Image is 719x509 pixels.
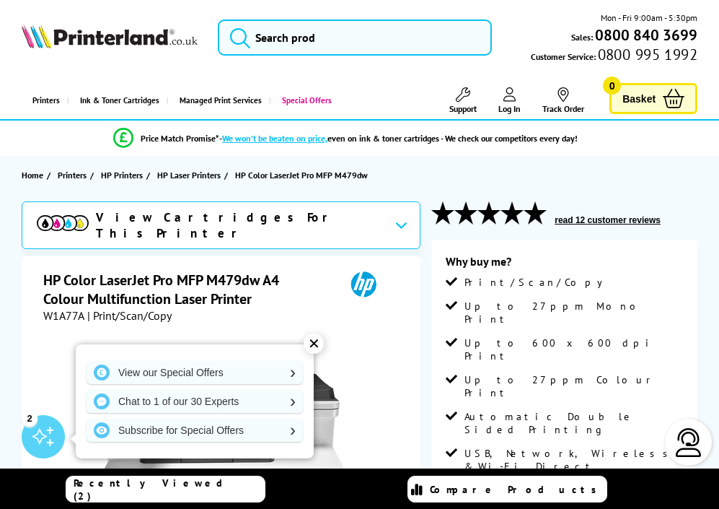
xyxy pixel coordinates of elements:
a: Home [22,168,47,183]
a: Track Order [542,87,584,114]
span: HP Printers [101,168,143,183]
span: Print/Scan/Copy [464,276,613,289]
span: Ink & Toner Cartridges [80,82,159,119]
span: View Cartridges For This Printer [96,209,383,241]
a: HP Laser Printers [157,168,224,183]
input: Search prod [218,19,492,56]
a: Support [449,87,477,114]
a: View our Special Offers [87,361,303,384]
span: Up to 27ppm Colour Print [464,373,683,399]
li: modal_Promise [7,126,684,151]
a: Chat to 1 of our 30 Experts [87,390,303,413]
img: cmyk-icon.svg [37,215,89,232]
span: Basket [622,89,656,108]
img: Printerland Logo [22,24,198,48]
a: Ink & Toner Cartridges [67,82,167,119]
span: USB, Network, Wireless & Wi-Fi Direct [464,447,683,473]
span: Recently Viewed (2) [74,477,265,503]
b: 0800 840 3699 [595,25,697,45]
div: ✕ [304,334,324,354]
span: Mon - Fri 9:00am - 5:30pm [601,11,697,25]
span: 0800 995 1992 [596,48,697,61]
a: Printers [58,168,90,183]
a: Subscribe for Special Offers [87,419,303,442]
h1: HP Color LaserJet Pro MFP M479dw A4 Colour Multifunction Laser Printer [43,271,330,308]
button: read 12 customer reviews [550,214,665,226]
a: Managed Print Services [167,82,269,119]
span: HP Laser Printers [157,168,221,183]
span: HP Color LaserJet Pro MFP M479dw [235,168,368,183]
a: HP Color LaserJet Pro MFP M479dw [235,168,371,183]
span: Price Match Promise* [141,133,219,144]
a: Printers [22,82,67,119]
a: Special Offers [269,82,339,119]
a: 0800 840 3699 [593,28,697,42]
span: | Print/Scan/Copy [87,308,172,323]
div: 2 [22,410,38,426]
span: Home [22,168,43,183]
span: Up to 27ppm Mono Print [464,300,683,326]
img: HP [330,271,397,297]
span: Customer Service: [531,48,697,64]
a: HP Printers [101,168,146,183]
a: Compare Products [407,476,607,503]
span: Up to 600 x 600 dpi Print [464,336,683,362]
span: We won’t be beaten on price, [222,133,327,144]
span: Compare Products [430,483,604,496]
a: Recently Viewed (2) [66,476,265,503]
div: - even on ink & toner cartridges - We check our competitors every day! [219,133,578,144]
img: user-headset-light.svg [674,428,703,457]
span: Automatic Double Sided Printing [464,410,683,436]
div: Why buy me? [446,254,683,276]
span: Support [449,103,477,114]
span: Log In [498,103,521,114]
span: 0 [603,77,621,95]
span: W1A77A [43,308,84,323]
span: Sales: [571,30,593,44]
a: Printerland Logo [22,24,198,51]
span: Printers [58,168,87,183]
a: Basket 0 [609,83,697,114]
a: Log In [498,87,521,114]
